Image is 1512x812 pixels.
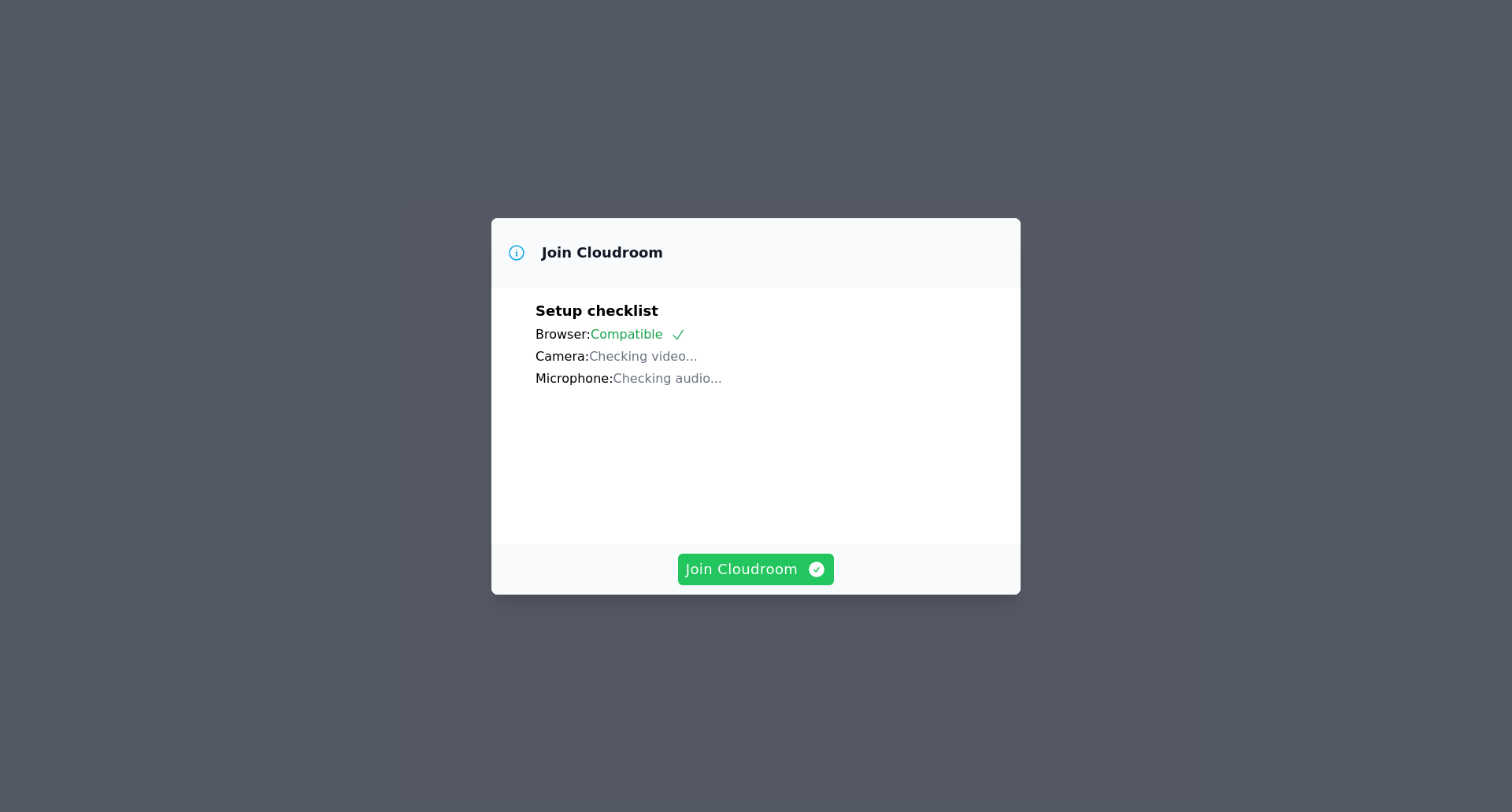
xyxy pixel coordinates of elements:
span: Compatible [591,327,686,342]
span: Camera: [535,349,589,364]
span: Checking video... [589,349,698,364]
span: Setup checklist [535,302,658,319]
span: Checking audio... [613,371,722,386]
span: Join Cloudroom [686,558,827,580]
span: Microphone: [535,371,613,386]
button: Join Cloudroom [678,554,835,585]
span: Browser: [535,327,591,342]
h3: Join Cloudroom [542,243,663,262]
